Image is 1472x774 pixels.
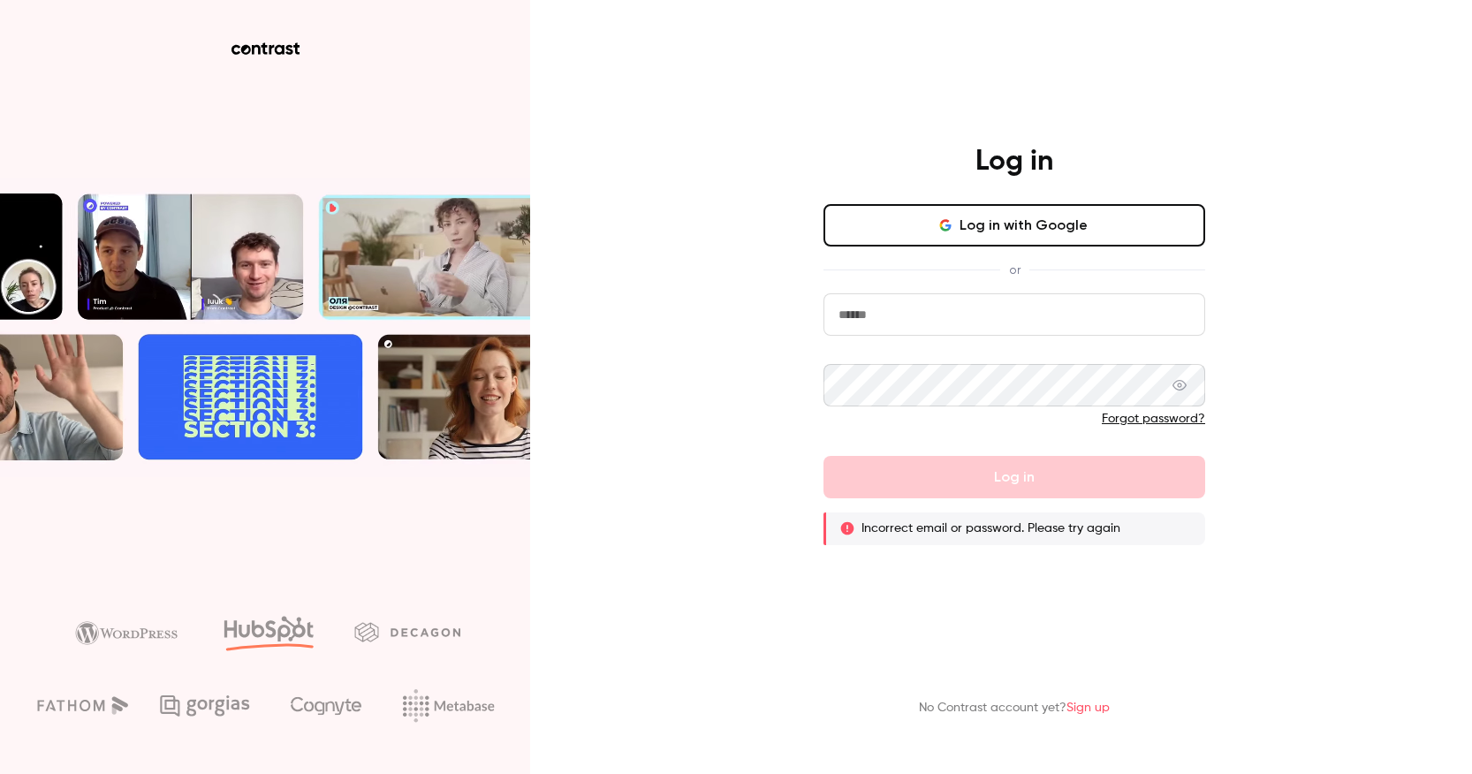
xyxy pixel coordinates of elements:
button: Log in with Google [823,204,1205,247]
a: Forgot password? [1102,413,1205,425]
h4: Log in [975,144,1053,179]
a: Sign up [1066,702,1110,714]
span: or [1000,261,1029,279]
p: No Contrast account yet? [919,699,1110,717]
p: Incorrect email or password. Please try again [861,520,1120,537]
img: decagon [354,622,460,641]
